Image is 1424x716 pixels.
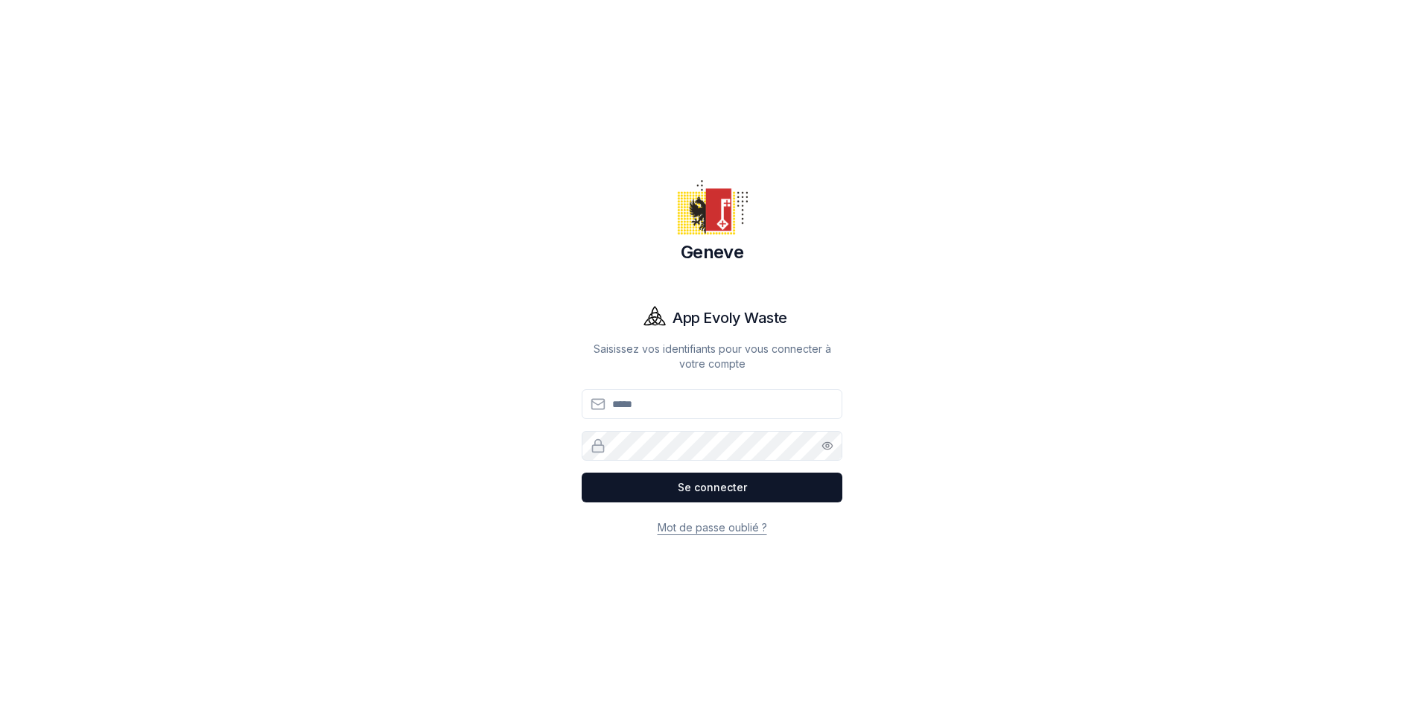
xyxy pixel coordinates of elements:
p: Saisissez vos identifiants pour vous connecter à votre compte [582,342,842,371]
button: Se connecter [582,473,842,502]
img: Evoly Logo [637,300,673,336]
img: Geneve Logo [676,172,748,243]
h1: Geneve [582,240,842,264]
a: Mot de passe oublié ? [658,521,767,534]
h1: App Evoly Waste [673,307,787,328]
